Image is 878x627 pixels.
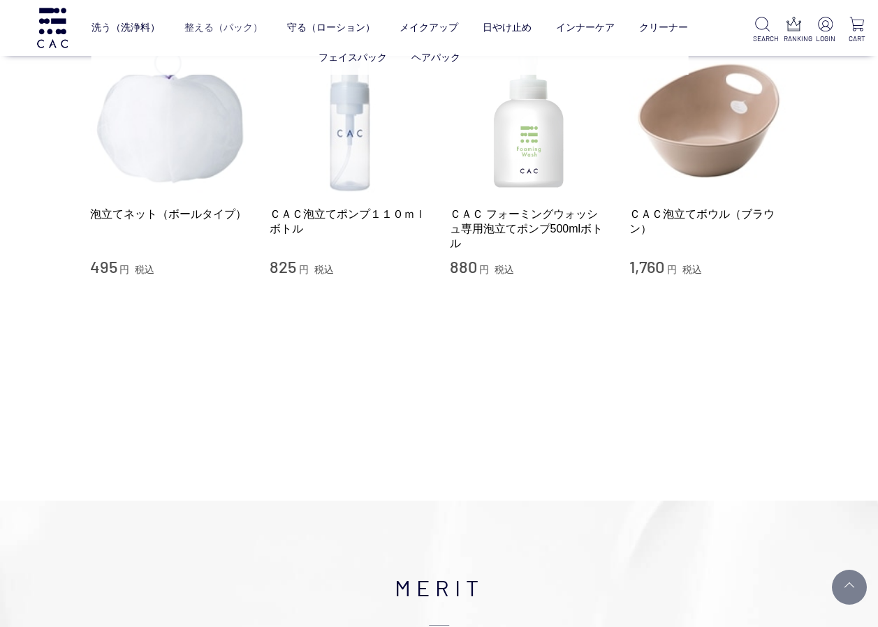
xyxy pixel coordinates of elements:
[483,10,532,45] a: 日やけ止め
[847,34,867,44] p: CART
[319,52,387,63] a: フェイスパック
[270,256,296,276] span: 825
[784,34,804,44] p: RANKING
[119,264,129,275] span: 円
[90,256,117,276] span: 495
[629,36,789,196] img: ＣＡＣ泡立てボウル（ブラウン）
[847,17,867,44] a: CART
[639,10,688,45] a: クリーナー
[90,36,249,196] img: 泡立てネット（ボールタイプ）
[90,207,249,221] a: 泡立てネット（ボールタイプ）
[667,264,677,275] span: 円
[287,10,375,45] a: 守る（ローション）
[400,10,458,45] a: メイクアップ
[753,17,773,44] a: SEARCH
[450,207,609,251] a: ＣＡＣ フォーミングウォッシュ専用泡立てポンプ500mlボトル
[411,52,460,63] a: ヘアパック
[450,36,609,196] img: ＣＡＣ フォーミングウォッシュ専用泡立てポンプ500mlボトル
[682,264,702,275] span: 税込
[35,8,70,47] img: logo
[135,264,154,275] span: 税込
[184,10,263,45] a: 整える（パック）
[270,36,429,196] img: ＣＡＣ泡立てポンプ１１０ｍｌボトル
[450,256,477,276] span: 880
[753,34,773,44] p: SEARCH
[92,10,160,45] a: 洗う（洗浄料）
[556,10,615,45] a: インナーケア
[314,264,334,275] span: 税込
[629,256,664,276] span: 1,760
[270,207,429,237] a: ＣＡＣ泡立てポンプ１１０ｍｌボトル
[299,264,309,275] span: 円
[815,34,835,44] p: LOGIN
[495,264,514,275] span: 税込
[784,17,804,44] a: RANKING
[629,207,789,237] a: ＣＡＣ泡立てボウル（ブラウン）
[815,17,835,44] a: LOGIN
[479,264,489,275] span: 円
